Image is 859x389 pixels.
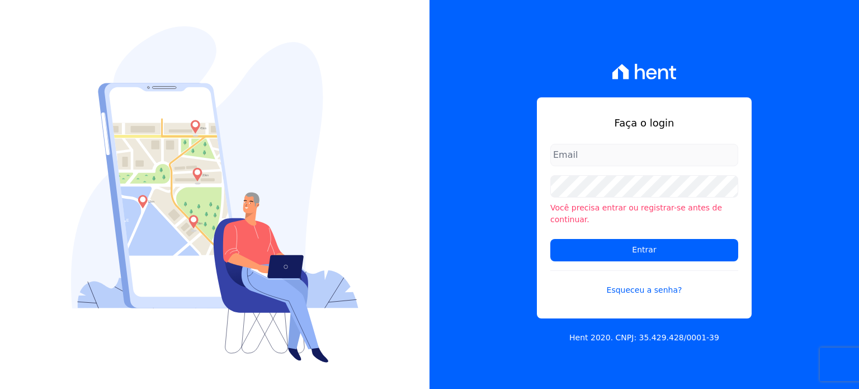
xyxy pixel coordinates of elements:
[71,26,358,363] img: Login
[550,202,738,226] li: Você precisa entrar ou registrar-se antes de continuar.
[550,144,738,166] input: Email
[550,270,738,296] a: Esqueceu a senha?
[550,115,738,130] h1: Faça o login
[550,239,738,261] input: Entrar
[569,332,719,344] p: Hent 2020. CNPJ: 35.429.428/0001-39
